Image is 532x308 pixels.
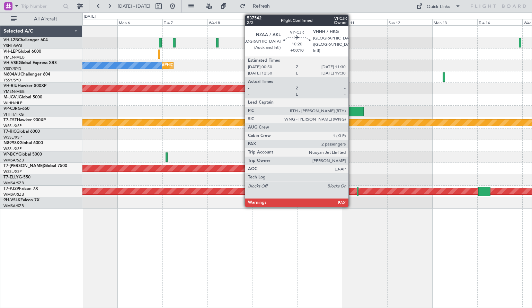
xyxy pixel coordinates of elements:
[118,3,150,9] span: [DATE] - [DATE]
[3,84,18,88] span: VH-RIU
[8,14,75,25] button: All Aircraft
[3,169,22,174] a: WSSL/XSP
[3,95,19,99] span: M-JGVJ
[342,19,387,25] div: Sat 11
[3,84,46,88] a: VH-RIUHawker 800XP
[252,19,297,25] div: Thu 9
[3,187,19,191] span: T7-PJ29
[3,43,23,49] a: YSHL/WOL
[3,164,67,168] a: T7-[PERSON_NAME]Global 7500
[3,78,21,83] a: YSSY/SYD
[3,112,24,117] a: VHHH/HKG
[3,152,42,157] a: VP-BCYGlobal 5000
[3,141,19,145] span: N8998K
[237,1,278,12] button: Refresh
[18,17,73,21] span: All Aircraft
[3,146,22,151] a: WSSL/XSP
[3,198,39,202] a: 9H-VSLKFalcon 7X
[3,118,17,122] span: T7-TST
[3,66,21,71] a: YSSY/SYD
[3,123,22,129] a: WSSL/XSP
[427,3,450,10] div: Quick Links
[3,181,24,186] a: WMSA/SZB
[3,158,24,163] a: WMSA/SZB
[3,61,19,65] span: VH-VSK
[162,19,207,25] div: Tue 7
[117,19,162,25] div: Mon 6
[3,50,41,54] a: VH-LEPGlobal 6000
[477,19,522,25] div: Tue 14
[72,19,117,25] div: Sun 5
[3,61,57,65] a: VH-VSKGlobal Express XRS
[3,55,25,60] a: YMEN/MEB
[3,95,42,99] a: M-JGVJGlobal 5000
[3,192,24,197] a: WMSA/SZB
[297,19,342,25] div: Fri 10
[115,60,229,71] div: Unplanned Maint [GEOGRAPHIC_DATA] ([GEOGRAPHIC_DATA])
[3,118,46,122] a: T7-TSTHawker 900XP
[3,89,25,94] a: YMEN/MEB
[247,4,276,9] span: Refresh
[3,72,20,77] span: N604AU
[3,135,22,140] a: WSSL/XSP
[3,107,18,111] span: VP-CJR
[21,1,61,11] input: Trip Number
[3,107,29,111] a: VP-CJRG-650
[387,19,432,25] div: Sun 12
[413,1,464,12] button: Quick Links
[432,19,477,25] div: Mon 13
[3,152,18,157] span: VP-BCY
[3,130,16,134] span: T7-RIC
[3,164,44,168] span: T7-[PERSON_NAME]
[3,100,23,106] a: WIHH/HLP
[3,198,20,202] span: 9H-VSLK
[3,50,18,54] span: VH-LEP
[3,72,50,77] a: N604AUChallenger 604
[3,130,40,134] a: T7-RICGlobal 6000
[3,141,43,145] a: N8998KGlobal 6000
[3,175,30,179] a: T7-ELLYG-550
[207,19,252,25] div: Wed 8
[84,14,96,20] div: [DATE]
[3,38,48,42] a: VH-L2BChallenger 604
[3,175,19,179] span: T7-ELLY
[3,38,18,42] span: VH-L2B
[3,203,24,209] a: WMSA/SZB
[3,187,38,191] a: T7-PJ29Falcon 7X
